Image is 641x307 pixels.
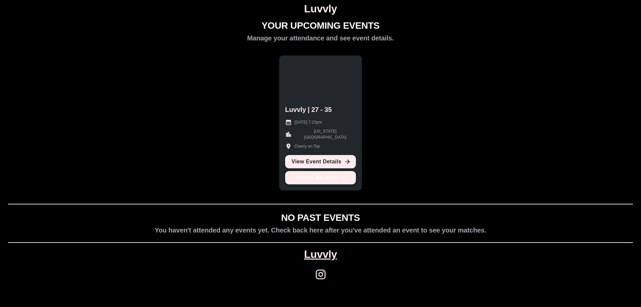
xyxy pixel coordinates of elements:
button: Cancel My Spot [285,171,356,184]
p: Cherry on Top [294,143,320,149]
p: [DATE] 7:15pm [294,119,322,125]
h1: NO PAST EVENTS [281,212,360,223]
h1: YOUR UPCOMING EVENTS [261,20,380,31]
a: Luvvly [304,248,337,261]
a: View Event Details [285,155,356,168]
h2: Manage your attendance and see event details. [247,34,394,42]
p: [US_STATE][GEOGRAPHIC_DATA] [294,128,356,140]
h2: Luvvly | 27 - 35 [285,106,332,114]
h2: You haven't attended any events yet. Check back here after you've attended an event to see your m... [155,226,486,234]
h1: Luvvly [3,3,638,15]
